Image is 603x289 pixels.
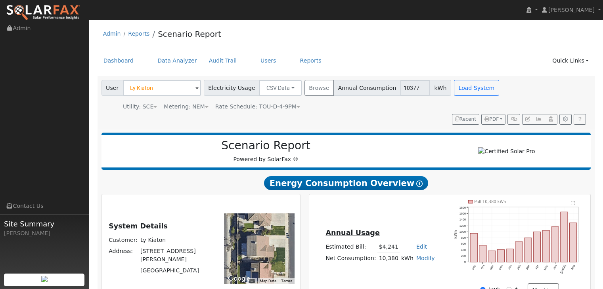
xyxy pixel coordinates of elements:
rect: onclick="" [570,223,577,262]
input: Select a User [123,80,201,96]
text: kWh [454,230,458,239]
a: Help Link [574,114,586,125]
button: Load System [454,80,499,96]
button: Settings [559,114,572,125]
div: Utility: SCE [123,103,157,111]
rect: onclick="" [516,241,523,262]
text: Feb [517,264,522,270]
span: Alias: None [215,103,300,110]
text: Nov [489,264,495,270]
text: 0 [464,260,466,264]
td: Estimated Bill: [324,241,377,253]
text: 600 [461,242,466,245]
td: [STREET_ADDRESS][PERSON_NAME] [139,246,213,265]
text: Sep [471,264,477,271]
span: Annual Consumption [333,80,401,96]
span: Electricity Usage [204,80,260,96]
text: 200 [461,254,466,258]
text: 1400 [459,218,466,221]
span: kWh [430,80,451,96]
rect: onclick="" [543,230,550,262]
td: Net Consumption: [324,253,377,264]
button: Map Data [260,278,276,284]
a: Admin [103,30,121,37]
a: Terms (opens in new tab) [281,279,292,283]
text: 400 [461,248,466,252]
text: May [544,264,549,271]
img: Certified Solar Pro [478,147,535,156]
a: Modify [416,255,435,261]
td: [GEOGRAPHIC_DATA] [139,265,213,276]
div: [PERSON_NAME] [4,229,85,238]
u: System Details [109,222,168,230]
text: 1800 [459,206,466,209]
button: Recent [452,114,480,125]
a: Dashboard [98,53,140,68]
rect: onclick="" [525,238,532,262]
button: Browse [304,80,334,96]
button: PDF [481,114,505,125]
button: Multi-Series Graph [533,114,545,125]
a: Users [255,53,282,68]
text: Jan [507,264,513,270]
a: Audit Trail [203,53,243,68]
rect: onclick="" [534,232,541,262]
text: Oct [480,264,486,270]
button: Generate Report Link [507,114,520,125]
td: Address: [107,246,139,265]
a: Quick Links [546,53,595,68]
td: $4,241 [377,241,400,253]
rect: onclick="" [470,233,477,262]
a: Data Analyzer [151,53,203,68]
a: Scenario Report [158,29,221,39]
span: Site Summary [4,219,85,229]
text: 1000 [459,230,466,234]
div: Metering: NEM [164,103,208,111]
img: retrieve [41,276,48,282]
button: Edit User [522,114,533,125]
td: kWh [400,253,415,264]
span: User [101,80,123,96]
td: Ly Kiaton [139,235,213,246]
rect: onclick="" [498,249,505,262]
text: Mar [526,264,531,270]
img: SolarFax [6,4,80,21]
span: [PERSON_NAME] [548,7,595,13]
span: Energy Consumption Overview [264,176,428,190]
u: Annual Usage [325,229,379,237]
a: Reports [294,53,327,68]
a: Reports [128,30,149,37]
text: 1200 [459,224,466,228]
rect: onclick="" [561,212,568,262]
text: Jun [553,264,558,270]
rect: onclick="" [488,251,496,262]
a: Open this area in Google Maps (opens a new window) [226,274,252,284]
i: Show Help [416,181,423,187]
img: Google [226,274,252,284]
a: Edit [416,243,427,250]
text:  [571,201,576,205]
text: Dec [498,264,504,270]
div: Powered by SolarFax ® [105,139,427,164]
rect: onclick="" [507,249,514,262]
text: 1600 [459,212,466,215]
text: Aug [571,264,576,271]
button: Keyboard shortcuts [249,278,255,284]
button: CSV Data [259,80,302,96]
h2: Scenario Report [109,139,422,152]
rect: onclick="" [479,245,486,262]
rect: onclick="" [552,226,559,262]
text: Apr [535,264,540,270]
text: 800 [461,236,466,240]
text: Pull 10,380 kWh [475,200,507,204]
span: PDF [484,116,499,122]
td: Customer: [107,235,139,246]
button: Login As [545,114,557,125]
text: [DATE] [560,264,567,274]
td: 10,380 [377,253,400,264]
